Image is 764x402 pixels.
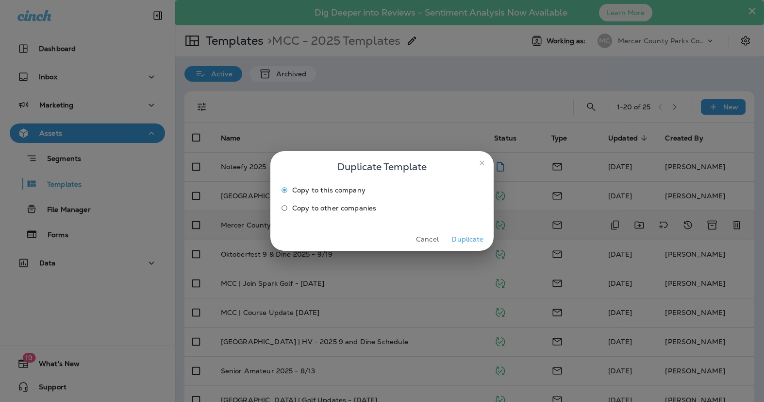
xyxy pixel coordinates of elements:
[474,155,490,171] button: close
[337,159,427,175] span: Duplicate Template
[292,204,376,212] span: Copy to other companies
[409,232,446,247] button: Cancel
[292,186,365,194] span: Copy to this company
[449,232,486,247] button: Duplicate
